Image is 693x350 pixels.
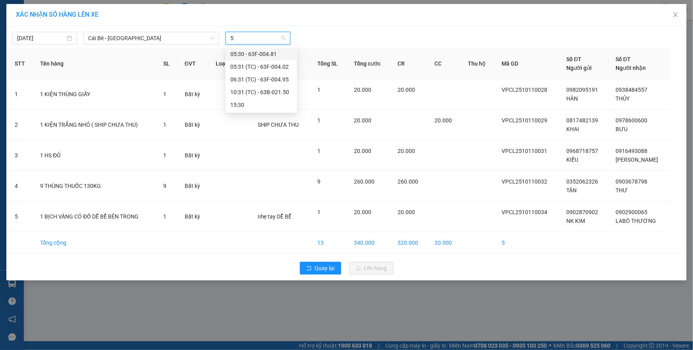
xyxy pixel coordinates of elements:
[566,95,578,102] span: HÂN
[8,48,34,79] th: STT
[349,262,394,275] button: uploadLên hàng
[16,11,98,18] span: XÁC NHẬN SỐ HÀNG LÊN XE
[306,265,312,272] span: rollback
[34,201,157,232] td: 1 BỊCH VÀNG CÓ ĐỒ DỄ BỂ BÊN TRONG
[178,79,210,110] td: Bất kỳ
[502,148,548,154] span: VPCL2510110031
[347,232,391,254] td: 340.000
[17,34,65,43] input: 11/10/2025
[502,87,548,93] span: VPCL2510110028
[178,48,210,79] th: ĐVT
[300,262,341,275] button: rollbackQuay lại
[566,209,598,215] span: 0902870902
[566,65,592,71] span: Người gửi
[616,117,647,124] span: 0978600600
[34,140,157,171] td: 1 HS ĐỎ
[434,117,452,124] span: 20.000
[616,187,627,193] span: THƯ
[566,117,598,124] span: 0817482139
[616,65,646,71] span: Người nhận
[34,232,157,254] td: Tổng cộng
[566,126,579,132] span: KHAI
[164,213,167,220] span: 1
[164,122,167,128] span: 1
[391,232,428,254] td: 320.000
[616,157,658,163] span: [PERSON_NAME]
[317,148,320,154] span: 1
[347,48,391,79] th: Tổng cước
[354,117,371,124] span: 20.000
[398,209,415,215] span: 20.000
[502,209,548,215] span: VPCL2510110034
[566,178,598,185] span: 0352062326
[616,148,647,154] span: 0916493088
[398,87,415,93] span: 20.000
[391,48,428,79] th: CR
[8,110,34,140] td: 2
[317,87,320,93] span: 1
[34,171,157,201] td: 9 THÙNG THUỐC 130KG
[210,36,215,41] span: down
[398,148,415,154] span: 20.000
[354,148,371,154] span: 20.000
[566,87,598,93] span: 0982095191
[258,122,299,128] span: SHIP CHƯA THU
[354,87,371,93] span: 20.000
[428,48,461,79] th: CC
[496,232,560,254] td: 5
[34,48,157,79] th: Tên hàng
[178,110,210,140] td: Bất kỳ
[8,140,34,171] td: 3
[398,178,418,185] span: 260.000
[502,178,548,185] span: VPCL2510110032
[317,209,320,215] span: 1
[164,183,167,189] span: 9
[616,178,647,185] span: 0903678798
[157,48,178,79] th: SL
[315,264,335,273] span: Quay lại
[34,110,157,140] td: 1 KIỆN TRẮNG NHỎ ( SHIP CHƯA THU)
[88,32,214,44] span: Cái Bè - Sài Gòn
[317,178,320,185] span: 9
[496,48,560,79] th: Mã GD
[8,171,34,201] td: 4
[566,187,577,193] span: TÂN
[566,56,581,62] span: Số ĐT
[428,232,461,254] td: 20.000
[311,48,347,79] th: Tổng SL
[616,56,631,62] span: Số ĐT
[178,140,210,171] td: Bất kỳ
[164,152,167,159] span: 1
[502,117,548,124] span: VPCL2510110029
[616,209,647,215] span: 0902900065
[8,79,34,110] td: 1
[672,12,679,18] span: close
[164,91,167,97] span: 1
[566,157,578,163] span: KIỀU
[230,62,292,71] div: 05:31 (TC) - 63F-004.02
[616,95,629,102] span: THỦY
[461,48,495,79] th: Thu hộ
[566,218,585,224] span: NK KIM
[616,218,656,224] span: LABÔ THƯƠNG
[616,87,647,93] span: 0938484557
[311,232,347,254] td: 13
[178,201,210,232] td: Bất kỳ
[258,213,292,220] span: nhẹ tay DỄ BỂ
[354,178,374,185] span: 260.000
[616,126,627,132] span: BƯU
[230,88,292,97] div: 10:31 (TC) - 63B-021.50
[566,148,598,154] span: 0968718757
[230,50,292,58] div: 05:30 - 63F-004.81
[354,209,371,215] span: 20.000
[664,4,687,26] button: Close
[34,79,157,110] td: 1 KIỆN THÙNG GIẤY
[209,48,251,79] th: Loại hàng
[178,171,210,201] td: Bất kỳ
[230,101,292,109] div: 15:30
[230,75,292,84] div: 06:31 (TC) - 63F-004.95
[317,117,320,124] span: 1
[8,201,34,232] td: 5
